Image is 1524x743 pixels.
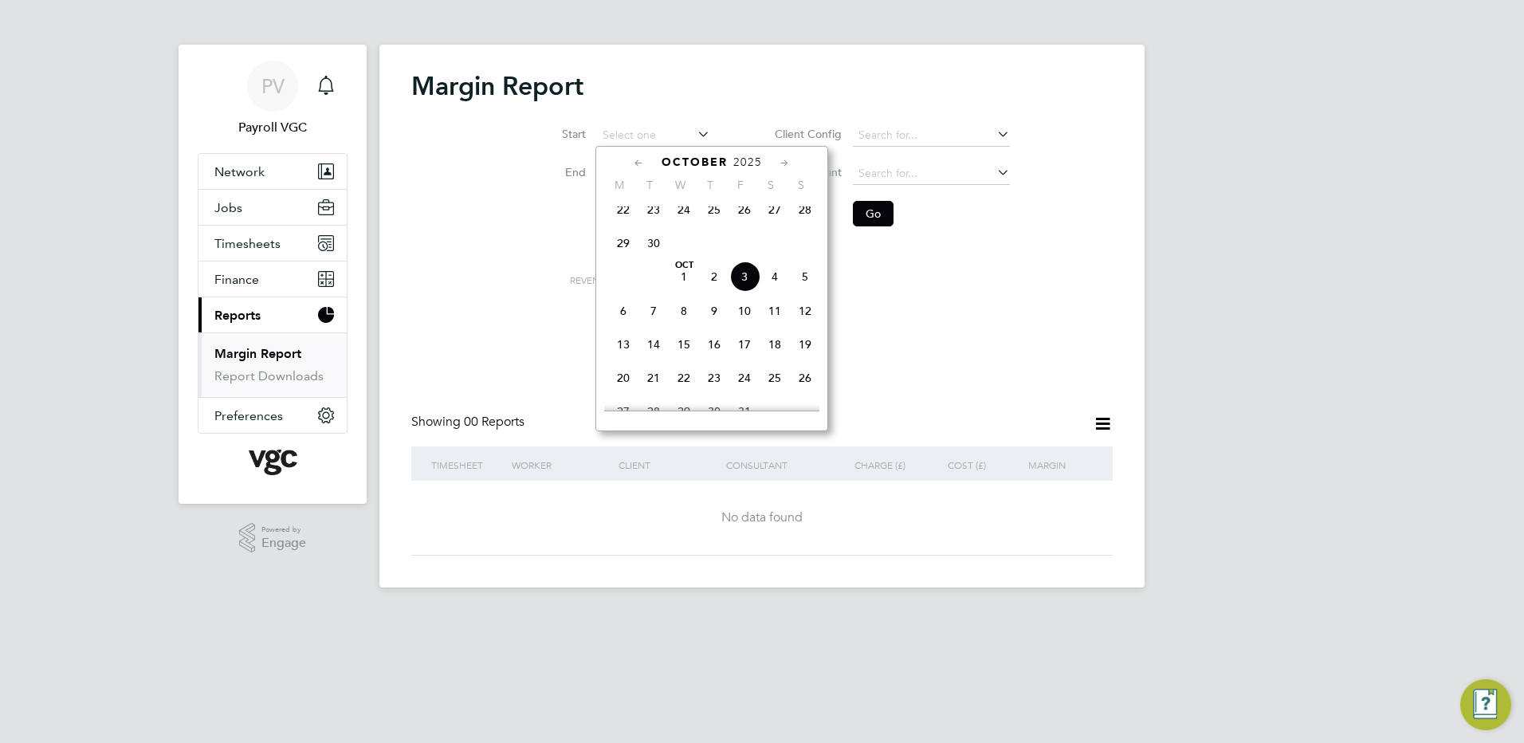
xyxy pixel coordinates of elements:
span: T [695,178,725,192]
span: 9 [699,296,729,326]
span: Network [214,164,265,179]
span: 3 [729,261,760,292]
span: Finance [214,272,259,287]
span: 22 [608,195,638,225]
span: 20 [608,363,638,393]
span: Timesheets [214,236,281,251]
span: 24 [729,363,760,393]
span: Powered by [261,523,306,537]
div: Margin (£) [513,324,680,337]
span: 11 [760,296,790,326]
span: 30 [699,396,729,427]
div: Revenue (£) [513,274,624,287]
button: Jobs [198,190,347,225]
span: 10 [729,296,760,326]
span: 28 [638,396,669,427]
div: Cost (£) [909,446,990,483]
div: Charge (£) [829,446,909,483]
nav: Main navigation [179,45,367,504]
span: S [756,178,786,192]
span: 7 [638,296,669,326]
h2: Margin Report [411,70,1113,102]
span: T [634,178,665,192]
span: 24 [669,195,699,225]
input: Search for... [853,124,1010,147]
span: Payroll VGC [198,118,348,137]
span: Reports [214,308,261,323]
span: 6 [608,296,638,326]
label: End [514,165,586,179]
div: - [513,336,680,374]
span: PV [261,76,285,96]
div: - [513,287,624,324]
span: 17 [729,329,760,360]
div: Consultant [722,446,829,483]
div: Reports [198,332,347,397]
span: Engage [261,537,306,550]
input: Search for... [853,163,1010,185]
div: Timesheet [427,446,508,483]
button: Engage Resource Center [1460,679,1511,730]
span: S [786,178,816,192]
button: Network [198,154,347,189]
a: Go to home page [198,450,348,475]
div: Client [615,446,721,483]
a: PVPayroll VGC [198,61,348,137]
span: 27 [608,396,638,427]
span: 2 [699,261,729,292]
span: 5 [790,261,820,292]
label: Start [514,127,586,141]
span: October [662,155,728,169]
span: 13 [608,329,638,360]
span: 25 [760,363,790,393]
span: 14 [638,329,669,360]
label: Client Config [750,127,842,141]
button: Go [853,201,894,226]
span: 23 [699,363,729,393]
span: M [604,178,634,192]
button: Preferences [198,398,347,433]
span: 12 [790,296,820,326]
div: Margin [990,446,1070,483]
span: 25 [699,195,729,225]
span: Oct [669,261,699,269]
span: 23 [638,195,669,225]
span: 30 [638,228,669,258]
span: 29 [608,228,638,258]
a: Powered byEngage [239,523,307,553]
span: 2025 [733,155,762,169]
img: vgcgroup-logo-retina.png [249,450,297,475]
button: Reports [198,297,347,332]
span: 22 [669,363,699,393]
span: 21 [638,363,669,393]
span: 26 [729,195,760,225]
a: Margin Report [214,346,301,361]
span: Jobs [214,200,242,215]
span: 16 [699,329,729,360]
span: 19 [790,329,820,360]
span: F [725,178,756,192]
input: Select one [597,124,710,147]
span: 27 [760,195,790,225]
div: No data found [427,509,1097,526]
span: 15 [669,329,699,360]
span: Preferences [214,408,283,423]
span: 8 [669,296,699,326]
div: Worker [508,446,615,483]
div: Showing [411,414,528,430]
span: 4 [760,261,790,292]
button: Finance [198,261,347,297]
a: Report Downloads [214,368,324,383]
span: 31 [729,396,760,427]
span: 18 [760,329,790,360]
span: 26 [790,363,820,393]
span: 29 [669,396,699,427]
button: Timesheets [198,226,347,261]
span: 28 [790,195,820,225]
span: 1 [669,261,699,292]
span: W [665,178,695,192]
span: 00 Reports [464,414,524,430]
